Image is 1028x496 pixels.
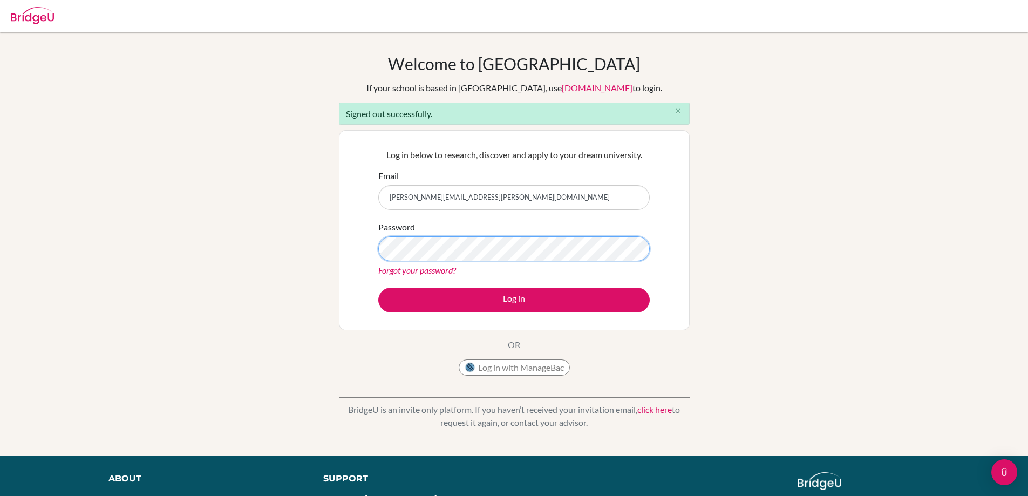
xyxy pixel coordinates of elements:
p: OR [508,338,520,351]
label: Password [378,221,415,234]
p: Log in below to research, discover and apply to your dream university. [378,148,650,161]
label: Email [378,169,399,182]
div: About [108,472,299,485]
div: Open Intercom Messenger [991,459,1017,485]
a: [DOMAIN_NAME] [562,83,632,93]
button: Close [668,103,689,119]
a: Forgot your password? [378,265,456,275]
p: BridgeU is an invite only platform. If you haven’t received your invitation email, to request it ... [339,403,690,429]
img: logo_white@2x-f4f0deed5e89b7ecb1c2cc34c3e3d731f90f0f143d5ea2071677605dd97b5244.png [798,472,841,490]
img: Bridge-U [11,7,54,24]
button: Log in with ManageBac [459,359,570,376]
div: Support [323,472,501,485]
div: If your school is based in [GEOGRAPHIC_DATA], use to login. [366,81,662,94]
i: close [674,107,682,115]
a: click here [637,404,672,415]
button: Log in [378,288,650,312]
h1: Welcome to [GEOGRAPHIC_DATA] [388,54,640,73]
div: Signed out successfully. [339,103,690,125]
